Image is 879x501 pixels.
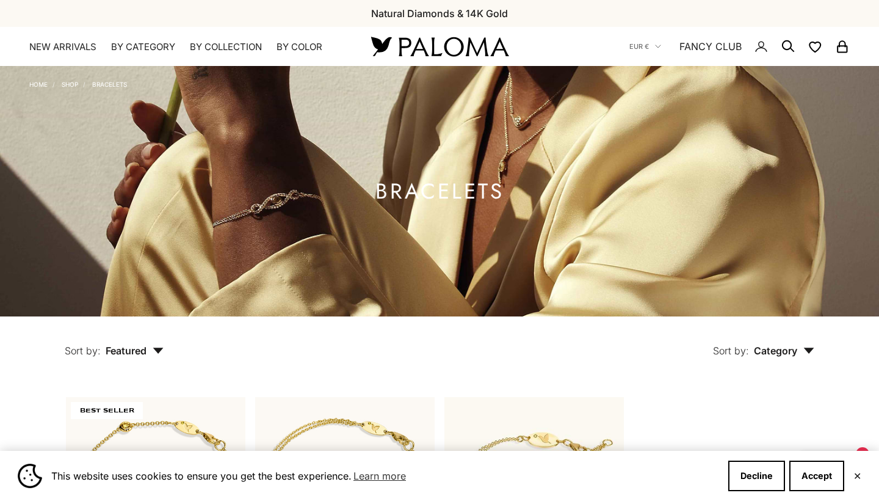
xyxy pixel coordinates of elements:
a: Shop [62,81,78,88]
button: Close [853,472,861,480]
button: Sort by: Featured [37,316,192,368]
button: EUR € [629,41,661,52]
span: Sort by: [713,345,749,357]
span: This website uses cookies to ensure you get the best experience. [51,467,718,485]
span: Category [754,345,814,357]
img: Cookie banner [18,464,42,488]
button: Accept [789,461,844,491]
p: Natural Diamonds & 14K Gold [371,5,508,21]
span: EUR € [629,41,649,52]
a: NEW ARRIVALS [29,41,96,53]
button: Decline [728,461,785,491]
a: Home [29,81,48,88]
nav: Secondary navigation [629,27,850,66]
a: Learn more [352,467,408,485]
summary: By Color [277,41,322,53]
nav: Primary navigation [29,41,342,53]
nav: Breadcrumb [29,78,127,88]
button: Sort by: Category [685,316,842,368]
h1: Bracelets [375,184,504,199]
span: BEST SELLER [71,402,143,419]
span: Featured [106,345,164,357]
summary: By Category [111,41,175,53]
a: FANCY CLUB [679,38,742,54]
summary: By Collection [190,41,262,53]
a: Bracelets [92,81,127,88]
span: Sort by: [65,345,101,357]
